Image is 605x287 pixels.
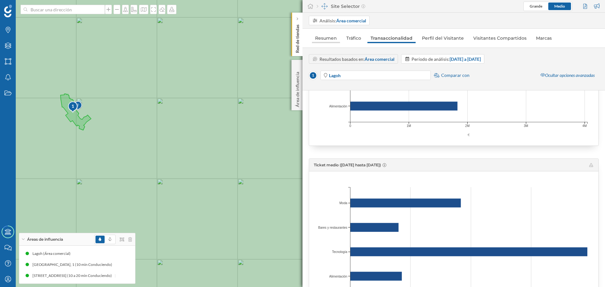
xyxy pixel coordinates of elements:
span: Ticket medio ([DATE] hasta [DATE]) [314,163,381,167]
div: [GEOGRAPHIC_DATA], 1 (10 min Conduciendo) [115,261,198,268]
text: 3M [524,124,528,128]
img: Geoblink Logo [4,5,12,17]
span: Comparar con [441,72,470,78]
a: Perfil del Visitante [419,33,467,43]
div: Análisis: [320,17,366,24]
img: pois-map-marker.svg [68,101,78,113]
span: Soporte [13,4,35,10]
strong: Área comercial [365,56,395,62]
text: 0 [349,124,351,128]
p: Red de tiendas [294,22,301,53]
img: Marker [74,100,82,112]
span: Tecnología [332,250,347,254]
div: [STREET_ADDRESS] (10 a 20 min Conduciendo) [115,273,198,279]
div: 1 [68,101,77,112]
strong: Lagoh [329,73,341,78]
a: Transaccionalidad [367,33,416,43]
a: Tráfico [343,33,364,43]
span: Moda [339,201,347,205]
div: Ocultar opciones avanzadas [537,70,598,81]
div: Site Selector [317,3,365,9]
text: 4M [582,124,587,128]
span: Alimentación [329,274,347,278]
span: Medio [554,4,565,9]
a: Marcas [533,33,555,43]
strong: Área comercial [336,18,366,23]
div: 1 [68,103,78,109]
div: [STREET_ADDRESS] (10 a 20 min Conduciendo) [32,273,115,279]
p: Área de influencia [294,69,301,107]
div: Lagoh (Área comercial) [32,250,74,257]
strong: [DATE] a [DATE] [450,56,481,62]
span: Alimentación [329,104,347,108]
text: 2M [465,124,470,128]
img: dashboards-manager.svg [321,3,328,9]
span: 1 [309,71,317,80]
text: € [468,132,470,137]
div: Resultados basados en: [320,56,395,62]
span: Áreas de influencia [27,237,63,242]
text: 1M [406,124,411,128]
div: [GEOGRAPHIC_DATA], 1 (10 min Conduciendo) [32,261,115,268]
span: Grande [530,4,542,9]
div: Período de análisis: [412,56,481,62]
a: Resumen [312,33,340,43]
a: Visitantes Compartidos [470,33,530,43]
span: Bares y restaurantes [318,225,347,230]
